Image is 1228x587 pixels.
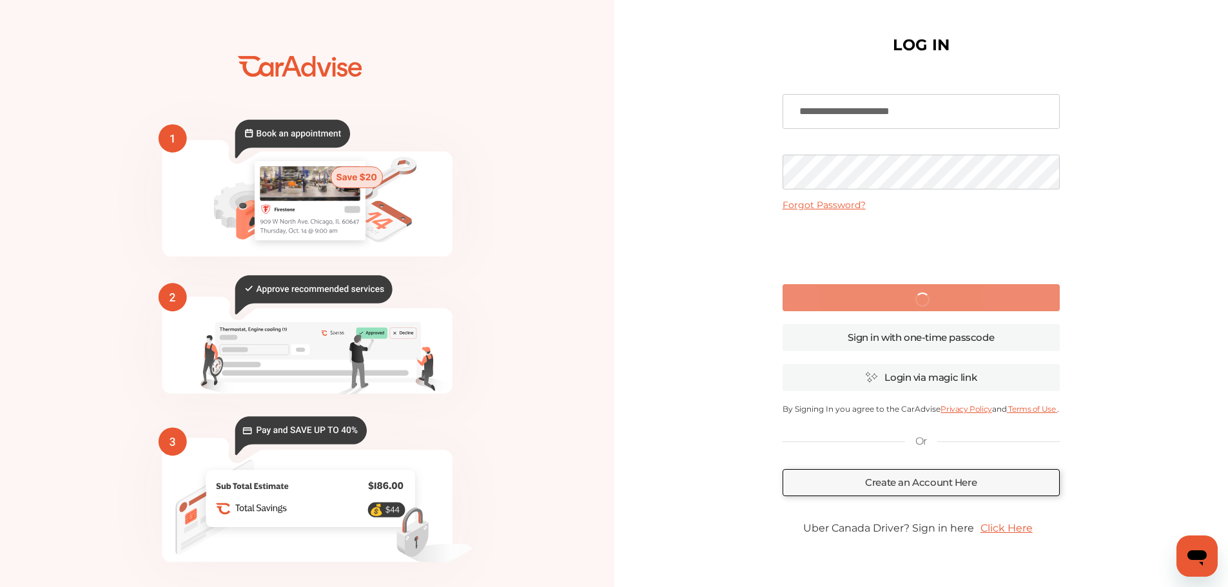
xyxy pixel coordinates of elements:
p: Or [915,434,927,448]
a: Create an Account Here [783,469,1060,496]
span: Uber Canada Driver? Sign in here [803,522,974,534]
a: Forgot Password? [783,199,866,211]
a: Login via magic link [783,364,1060,391]
a: Terms of Use [1007,404,1057,414]
h1: LOG IN [893,39,950,52]
a: Privacy Policy [940,404,991,414]
text: 💰 [369,503,384,517]
iframe: Button to launch messaging window, conversation in progress [1176,535,1218,577]
a: Click Here [974,515,1039,541]
img: magic_icon.32c66aac.svg [865,371,878,383]
a: Sign in with one-time passcode [783,324,1060,351]
iframe: reCAPTCHA [823,221,1019,271]
p: By Signing In you agree to the CarAdvise and . [783,404,1060,414]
